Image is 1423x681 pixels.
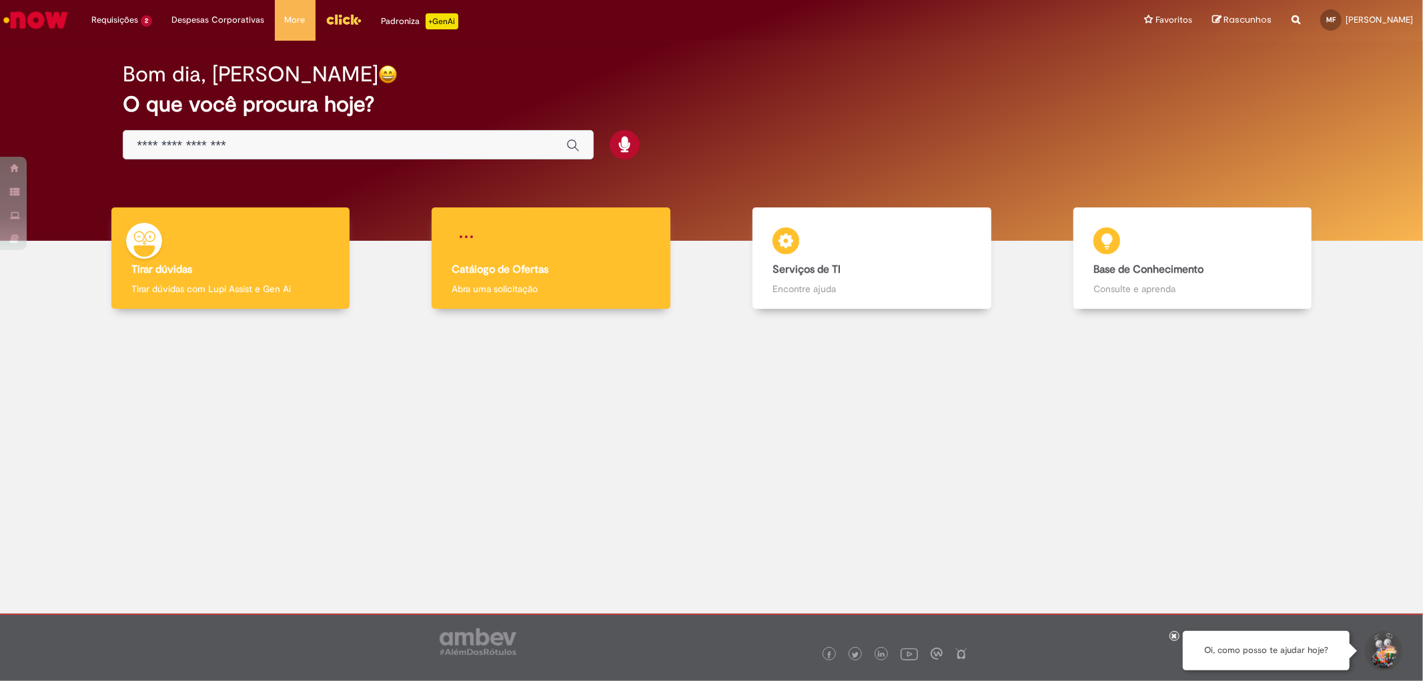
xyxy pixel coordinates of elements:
[712,207,1033,309] a: Serviços de TI Encontre ajuda
[955,648,967,660] img: logo_footer_naosei.png
[426,13,458,29] p: +GenAi
[1093,263,1204,276] b: Base de Conhecimento
[773,282,971,295] p: Encontre ajuda
[1212,14,1272,27] a: Rascunhos
[141,15,152,27] span: 2
[91,13,138,27] span: Requisições
[826,652,833,658] img: logo_footer_facebook.png
[382,13,458,29] div: Padroniza
[1326,15,1336,24] span: MF
[131,263,192,276] b: Tirar dúvidas
[1093,282,1292,295] p: Consulte e aprenda
[1363,631,1403,671] button: Iniciar Conversa de Suporte
[1183,631,1350,670] div: Oi, como posso te ajudar hoje?
[391,207,712,309] a: Catálogo de Ofertas Abra uma solicitação
[70,207,391,309] a: Tirar dúvidas Tirar dúvidas com Lupi Assist e Gen Ai
[1224,13,1272,26] span: Rascunhos
[852,652,859,658] img: logo_footer_twitter.png
[123,63,378,86] h2: Bom dia, [PERSON_NAME]
[452,282,650,295] p: Abra uma solicitação
[285,13,306,27] span: More
[326,9,362,29] img: click_logo_yellow_360x200.png
[773,263,841,276] b: Serviços de TI
[1346,14,1413,25] span: [PERSON_NAME]
[172,13,265,27] span: Despesas Corporativas
[378,65,398,84] img: happy-face.png
[878,651,885,659] img: logo_footer_linkedin.png
[1032,207,1353,309] a: Base de Conhecimento Consulte e aprenda
[131,282,330,295] p: Tirar dúvidas com Lupi Assist e Gen Ai
[901,645,918,662] img: logo_footer_youtube.png
[1,7,70,33] img: ServiceNow
[123,93,1300,116] h2: O que você procura hoje?
[931,648,943,660] img: logo_footer_workplace.png
[452,263,548,276] b: Catálogo de Ofertas
[1155,13,1192,27] span: Favoritos
[440,628,516,655] img: logo_footer_ambev_rotulo_gray.png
